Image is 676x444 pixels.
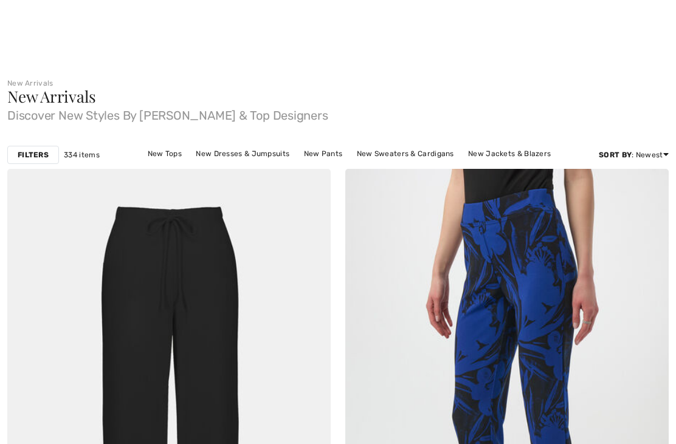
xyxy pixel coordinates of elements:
[7,79,53,87] a: New Arrivals
[298,146,349,162] a: New Pants
[599,151,632,159] strong: Sort By
[7,86,95,107] span: New Arrivals
[462,146,557,162] a: New Jackets & Blazers
[190,146,295,162] a: New Dresses & Jumpsuits
[7,104,669,121] span: Discover New Styles By [PERSON_NAME] & Top Designers
[599,149,669,160] div: : Newest
[289,162,339,177] a: New Skirts
[18,149,49,160] strong: Filters
[64,149,100,160] span: 334 items
[341,162,410,177] a: New Outerwear
[142,146,188,162] a: New Tops
[351,146,460,162] a: New Sweaters & Cardigans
